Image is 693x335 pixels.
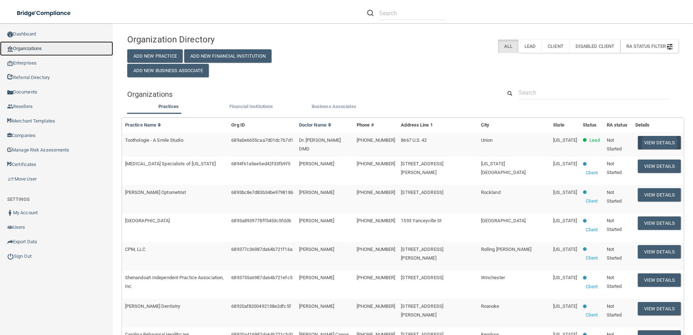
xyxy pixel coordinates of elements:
[638,273,681,287] button: View Details
[586,254,598,262] p: Client
[357,275,395,280] span: [PHONE_NUMBER]
[379,7,445,20] input: Search
[7,61,13,66] img: enterprise.0d942306.png
[568,284,684,313] iframe: Drift Widget Chat Controller
[586,197,598,206] p: Client
[401,303,443,318] span: [STREET_ADDRESS][PERSON_NAME]
[481,218,526,223] span: [GEOGRAPHIC_DATA]
[357,303,395,309] span: [PHONE_NUMBER]
[231,161,290,166] span: 6894f61a5ee5ed42f33fb9f5
[586,282,598,291] p: Client
[478,118,550,133] th: City
[357,218,395,223] span: [PHONE_NUMBER]
[401,275,443,280] span: [STREET_ADDRESS]
[231,247,292,252] span: 689377c36987da64b721f16a
[7,239,13,245] img: icon-export.b9366987.png
[638,160,681,173] button: View Details
[299,303,334,309] span: [PERSON_NAME]
[481,247,531,252] span: Rolling [PERSON_NAME]
[125,161,216,166] span: [MEDICAL_DATA] Specialists of [US_STATE]
[231,137,293,143] span: 689a0e6655caa7d01dc767d1
[231,303,291,309] span: 68920af8200492138e2dfc5f
[125,218,170,223] span: [GEOGRAPHIC_DATA]
[481,161,526,175] span: [US_STATE][GEOGRAPHIC_DATA]
[231,190,293,195] span: 6893bc8e7d83b34be9798186
[481,137,493,143] span: Union
[125,137,183,143] span: Toothologie - A Smile Studio
[299,275,334,280] span: [PERSON_NAME]
[638,188,681,202] button: View Details
[401,247,443,261] span: [STREET_ADDRESS][PERSON_NAME]
[553,247,577,252] span: [US_STATE]
[604,118,632,133] th: RA status
[607,275,622,289] span: Not Started
[158,104,179,109] span: Practices
[586,311,598,319] p: Client
[607,247,622,261] span: Not Started
[7,175,14,183] img: briefcase.64adab9b.png
[569,40,621,53] label: Disabled Client
[299,218,334,223] span: [PERSON_NAME]
[553,303,577,309] span: [US_STATE]
[292,102,375,113] li: Business Associate
[231,275,292,280] span: 6893755a6987da64b721efc5
[518,40,541,53] label: Lead
[498,40,518,53] label: All
[607,137,622,152] span: Not Started
[299,161,334,166] span: [PERSON_NAME]
[638,245,681,259] button: View Details
[357,247,395,252] span: [PHONE_NUMBER]
[638,216,681,230] button: View Details
[607,161,622,175] span: Not Started
[127,64,209,77] button: Add New Business Associate
[127,35,304,44] h4: Organization Directory
[125,122,161,128] a: Practice Name
[299,247,334,252] span: [PERSON_NAME]
[553,190,577,195] span: [US_STATE]
[11,6,78,21] img: bridge_compliance_login_screen.278c3ca4.svg
[589,136,599,145] p: Lead
[7,210,13,216] img: ic_user_dark.df1a06c3.png
[401,218,441,223] span: 1593 Yanceyville St
[357,137,395,143] span: [PHONE_NUMBER]
[401,161,443,175] span: [STREET_ADDRESS][PERSON_NAME]
[127,49,183,63] button: Add New Practice
[607,218,622,232] span: Not Started
[228,118,296,133] th: Org ID
[626,44,673,49] span: RA Status Filter
[229,104,273,109] span: Financial Institutions
[125,247,145,252] span: CPM, LLC
[481,303,499,309] span: Roanoke
[586,226,598,234] p: Client
[607,303,622,318] span: Not Started
[553,275,577,280] span: [US_STATE]
[7,224,13,230] img: icon-users.e205127d.png
[299,122,332,128] a: Doctor Name
[7,195,30,204] label: SETTINGS
[125,303,180,309] span: [PERSON_NAME] Dentistry
[550,118,580,133] th: State
[357,190,395,195] span: [PHONE_NUMBER]
[7,32,13,37] img: ic_dashboard_dark.d01f4a41.png
[7,90,13,95] img: icon-documents.8dae5593.png
[299,190,334,195] span: [PERSON_NAME]
[184,49,272,63] button: Add New Financial Institution
[125,275,224,289] span: Shenandoah Independent Practice Association, Inc
[607,190,622,204] span: Not Started
[312,104,356,109] span: Business Associates
[354,118,398,133] th: Phone #
[231,218,291,223] span: 6893a8939778ff5453c5fdd6
[299,137,341,152] span: Dr. [PERSON_NAME] DMD
[586,169,598,177] p: Client
[7,104,13,109] img: ic_reseller.de258add.png
[401,190,443,195] span: [STREET_ADDRESS]
[127,102,210,113] li: Practices
[580,118,604,133] th: Status
[667,44,673,50] img: icon-filter@2x.21656d0b.png
[125,190,186,195] span: [PERSON_NAME] Optometrist
[210,102,292,113] li: Financial Institutions
[638,136,681,149] button: View Details
[7,46,13,52] img: organization-icon.f8decf85.png
[519,86,669,99] input: Search
[398,118,478,133] th: Address Line 1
